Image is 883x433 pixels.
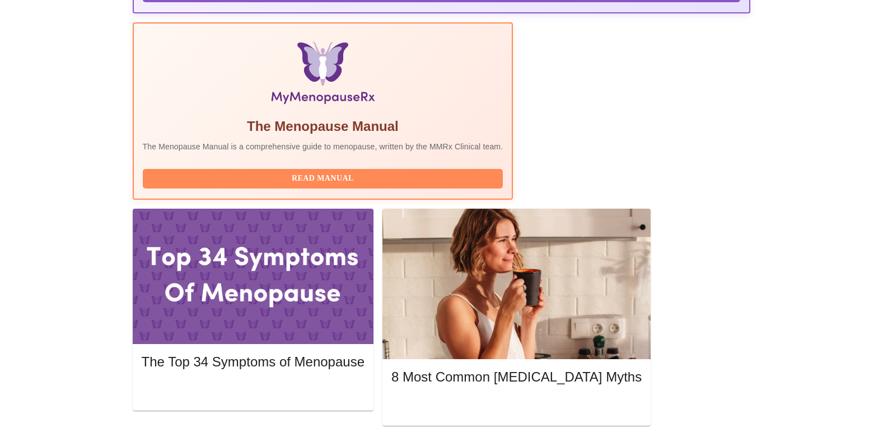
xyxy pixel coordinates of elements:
[143,141,503,152] p: The Menopause Manual is a comprehensive guide to menopause, written by the MMRx Clinical team.
[143,169,503,189] button: Read Manual
[142,385,367,394] a: Read More
[142,381,365,401] button: Read More
[143,117,503,135] h5: The Menopause Manual
[391,397,642,416] button: Read More
[391,401,644,410] a: Read More
[154,172,492,186] span: Read Manual
[391,368,642,386] h5: 8 Most Common [MEDICAL_DATA] Myths
[142,353,365,371] h5: The Top 34 Symptoms of Menopause
[153,384,353,398] span: Read More
[143,173,506,182] a: Read Manual
[200,41,446,109] img: Menopause Manual
[403,399,630,413] span: Read More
